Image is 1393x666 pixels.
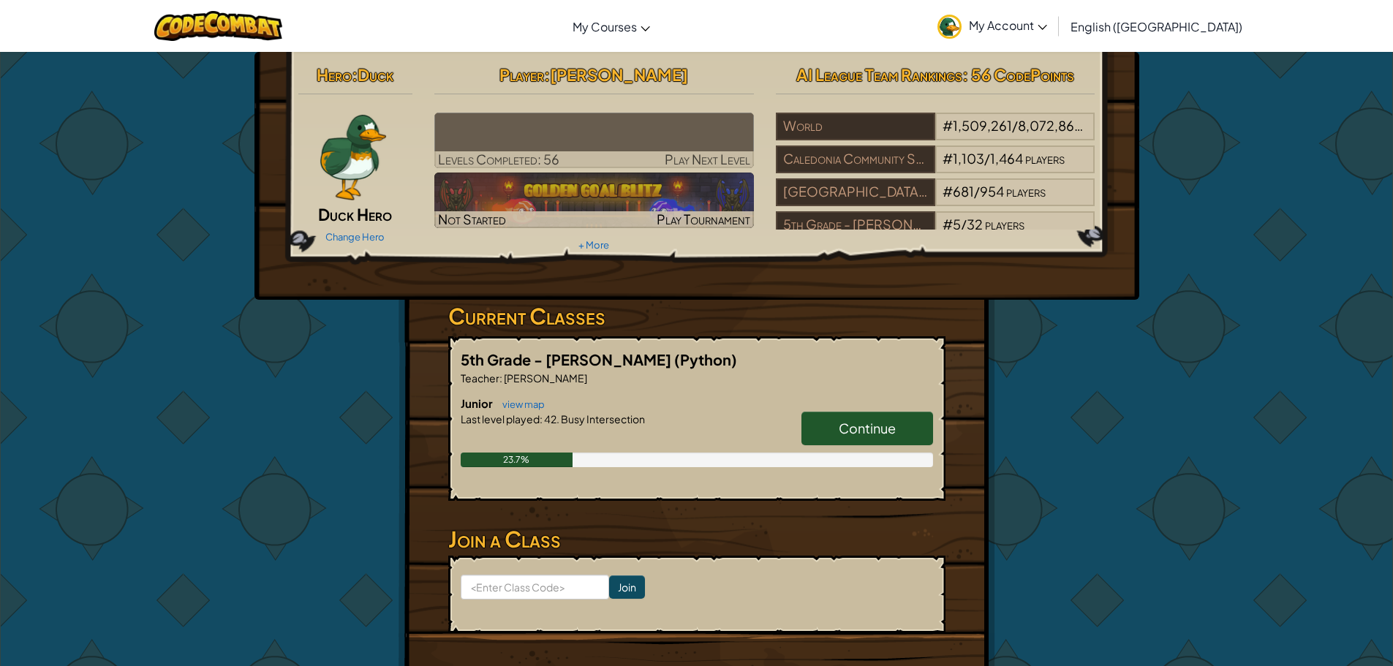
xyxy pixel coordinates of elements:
span: # [943,216,953,232]
div: 23.7% [461,453,573,467]
img: CodeCombat logo [154,11,282,41]
span: 954 [980,183,1004,200]
span: : [540,412,543,425]
span: Junior [461,396,495,410]
span: 32 [967,216,983,232]
img: avatar [937,15,962,39]
a: Not StartedPlay Tournament [434,173,754,228]
span: Play Next Level [665,151,750,167]
div: 5th Grade - [PERSON_NAME] [776,211,935,239]
span: (Python) [674,350,737,368]
span: players [985,216,1024,232]
span: / [984,150,990,167]
span: Duck Hero [318,204,392,224]
span: # [943,117,953,134]
a: [GEOGRAPHIC_DATA][PERSON_NAME]#681/954players [776,192,1095,209]
span: : 56 CodePoints [962,64,1074,85]
span: / [961,216,967,232]
span: Play Tournament [657,211,750,227]
span: 8,072,863 [1018,117,1083,134]
img: duck_paper_doll.png [317,113,388,200]
span: Player [499,64,544,85]
span: players [1084,117,1124,134]
span: / [974,183,980,200]
a: Play Next Level [434,113,754,168]
span: Levels Completed: 56 [438,151,559,167]
a: Caledonia Community Schools#1,103/1,464players [776,159,1095,176]
span: # [943,183,953,200]
span: 1,103 [953,150,984,167]
span: / [1012,117,1018,134]
span: 5 [953,216,961,232]
a: My Courses [565,7,657,46]
span: Last level played [461,412,540,425]
input: Join [609,575,645,599]
span: 1,509,261 [953,117,1012,134]
span: : [544,64,550,85]
span: Duck [358,64,393,85]
h3: Join a Class [448,523,945,556]
span: AI League Team Rankings [796,64,962,85]
a: My Account [930,3,1054,49]
span: Busy Intersection [559,412,645,425]
span: 42. [543,412,559,425]
span: 1,464 [990,150,1023,167]
div: World [776,113,935,140]
div: [GEOGRAPHIC_DATA][PERSON_NAME] [776,178,935,206]
span: players [1025,150,1065,167]
a: view map [495,398,545,410]
a: Change Hero [325,231,385,243]
span: My Courses [573,19,637,34]
span: My Account [969,18,1047,33]
a: 5th Grade - [PERSON_NAME]#5/32players [776,225,1095,242]
span: [PERSON_NAME] [502,371,587,385]
span: : [352,64,358,85]
img: Golden Goal [434,173,754,228]
h3: Current Classes [448,300,945,333]
span: 681 [953,183,974,200]
span: # [943,150,953,167]
a: + More [578,239,609,251]
input: <Enter Class Code> [461,575,609,599]
span: Not Started [438,211,506,227]
span: English ([GEOGRAPHIC_DATA]) [1071,19,1242,34]
a: World#1,509,261/8,072,863players [776,126,1095,143]
span: : [499,371,502,385]
span: [PERSON_NAME] [550,64,688,85]
span: Teacher [461,371,499,385]
a: English ([GEOGRAPHIC_DATA]) [1063,7,1250,46]
span: players [1006,183,1046,200]
div: Caledonia Community Schools [776,145,935,173]
span: 5th Grade - [PERSON_NAME] [461,350,674,368]
span: Hero [317,64,352,85]
span: Continue [839,420,896,436]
